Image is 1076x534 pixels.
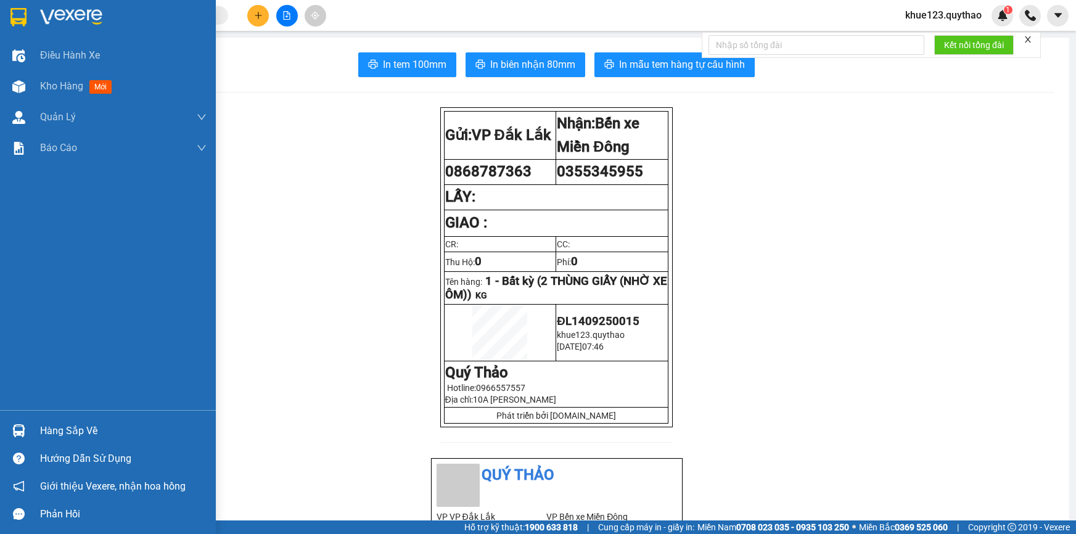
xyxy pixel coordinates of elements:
span: printer [604,59,614,71]
span: In mẫu tem hàng tự cấu hình [619,57,745,72]
p: Tên hàng: [445,274,667,302]
span: 0 [571,255,578,268]
span: Kho hàng [40,80,83,92]
span: Điều hành xe [40,47,100,63]
td: Phí: [556,252,668,271]
span: mới [89,80,112,94]
span: [DATE] [557,342,582,351]
img: warehouse-icon [12,424,25,437]
span: Địa chỉ: [445,395,556,405]
span: Bến xe Miền Đông [557,115,639,155]
span: khue123.quythao [895,7,992,23]
span: 1 - Bất kỳ (2 THÙNG GIẤY (NHỜ XE ÔM)) [445,274,667,302]
li: VP Bến xe Miền Đông [546,510,657,524]
span: 0355345955 [557,163,643,180]
span: down [197,112,207,122]
span: Báo cáo [40,140,77,155]
input: Nhập số tổng đài [708,35,924,55]
td: Phát triển bởi [DOMAIN_NAME] [444,408,668,424]
span: | [587,520,589,534]
span: 07:46 [582,342,604,351]
span: Miền Nam [697,520,849,534]
span: khue123.quythao [557,330,625,340]
span: Quản Lý [40,109,76,125]
span: 0966557557 [476,383,525,393]
strong: 0369 525 060 [895,522,948,532]
strong: Nhận: [557,115,639,155]
span: 1 [1006,6,1010,14]
button: file-add [276,5,298,27]
img: logo-vxr [10,8,27,27]
span: 0 [475,255,482,268]
button: aim [305,5,326,27]
div: Hàng sắp về [40,422,207,440]
button: plus [247,5,269,27]
div: Phản hồi [40,505,207,524]
img: warehouse-icon [12,111,25,124]
button: printerIn tem 100mm [358,52,456,77]
span: printer [368,59,378,71]
span: message [13,508,25,520]
span: Hỗ trợ kỹ thuật: [464,520,578,534]
strong: Gửi: [445,126,551,144]
span: file-add [282,11,291,20]
button: caret-down [1047,5,1069,27]
strong: GIAO : [445,214,487,231]
span: Kết nối tổng đài [944,38,1004,52]
strong: 0708 023 035 - 0935 103 250 [736,522,849,532]
button: printerIn mẫu tem hàng tự cấu hình [594,52,755,77]
img: solution-icon [12,142,25,155]
strong: Quý Thảo [445,364,508,381]
span: ĐL1409250015 [557,314,639,328]
span: question-circle [13,453,25,464]
span: Giới thiệu Vexere, nhận hoa hồng [40,479,186,494]
button: printerIn biên nhận 80mm [466,52,585,77]
span: close [1024,35,1032,44]
td: CC: [556,236,668,252]
li: Quý Thảo [437,464,677,487]
span: Miền Bắc [859,520,948,534]
img: warehouse-icon [12,49,25,62]
span: caret-down [1053,10,1064,21]
span: Cung cấp máy in - giấy in: [598,520,694,534]
span: 0868787363 [445,163,532,180]
span: ⚪️ [852,525,856,530]
span: aim [311,11,319,20]
span: VP Đắk Lắk [472,126,551,144]
strong: LẤY: [445,188,475,205]
span: In tem 100mm [383,57,446,72]
sup: 1 [1004,6,1012,14]
span: copyright [1008,523,1016,532]
strong: 1900 633 818 [525,522,578,532]
td: Thu Hộ: [444,252,556,271]
img: phone-icon [1025,10,1036,21]
span: down [197,143,207,153]
td: CR: [444,236,556,252]
img: icon-new-feature [997,10,1008,21]
div: Hướng dẫn sử dụng [40,450,207,468]
span: printer [475,59,485,71]
span: | [957,520,959,534]
span: notification [13,480,25,492]
span: KG [475,290,487,300]
span: 10A [PERSON_NAME] [473,395,556,405]
button: Kết nối tổng đài [934,35,1014,55]
span: Hotline: [447,383,525,393]
span: plus [254,11,263,20]
img: warehouse-icon [12,80,25,93]
span: In biên nhận 80mm [490,57,575,72]
li: VP VP Đắk Lắk [437,510,547,524]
